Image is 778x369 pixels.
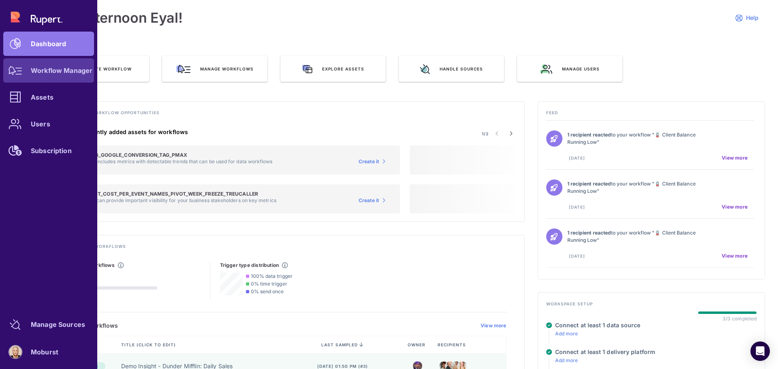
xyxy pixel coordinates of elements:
[72,152,273,158] h5: Table: STG_GOOGLE_CONVERSION_TAG_PMAX
[83,66,132,72] span: Create Workflow
[569,204,585,210] span: [DATE]
[251,288,284,294] span: 0% send once
[321,342,358,347] span: last sampled
[200,66,254,72] span: Manage workflows
[317,363,368,369] span: [DATE] 01:50 pm (#3)
[555,357,578,363] a: Add more
[72,197,276,203] p: This asset can provide important visibility for your business stakeholders on key metrics
[746,14,759,21] span: Help
[31,68,92,73] div: Workflow Manager
[251,281,287,287] span: 0% time trigger
[3,312,94,337] a: Manage Sources
[3,112,94,136] a: Users
[3,85,94,109] a: Assets
[567,132,611,138] strong: 1 recipient reacted
[3,139,94,163] a: Subscription
[546,110,757,120] h4: Feed
[3,58,94,83] a: Workflow Manager
[440,66,483,72] span: Handle sources
[569,253,585,259] span: [DATE]
[555,322,641,329] h4: Connect at least 1 data source
[567,229,710,244] p: to your workflow "🪫 Client Balance Running Low"
[438,342,468,348] span: Recipients
[481,322,507,329] a: View more
[31,350,58,354] div: Moburst
[44,45,765,56] h3: QUICK ACTIONS
[408,342,427,348] span: Owner
[562,66,600,72] span: Manage users
[359,158,379,165] span: Create it
[52,110,516,120] h4: Discover new workflow opportunities
[322,66,364,72] span: Explore assets
[722,155,748,161] span: View more
[31,95,53,100] div: Assets
[251,273,293,279] span: 100% data trigger
[722,316,757,322] div: 3/3 completed
[569,155,585,161] span: [DATE]
[546,301,757,311] h4: Workspace setup
[121,342,177,348] span: Title (click to edit)
[359,197,379,204] span: Create it
[750,341,770,361] div: Open Intercom Messenger
[52,243,516,254] h4: Track existing workflows
[722,204,748,210] span: View more
[555,348,655,356] h4: Connect at least 1 delivery platform
[44,10,182,26] h1: Good afternoon Eyal!
[567,181,611,187] strong: 1 recipient reacted
[72,158,273,164] p: This asset includes metrics with detectable trends that can be used for data workflows
[31,148,72,153] div: Subscription
[220,262,279,269] h5: Trigger type distribution
[567,230,611,236] strong: 1 recipient reacted
[482,131,489,137] span: 1/2
[567,180,710,195] p: to your workflow "🪫 Client Balance Running Low"
[31,322,85,327] div: Manage Sources
[567,131,710,146] p: to your workflow "🪫 Client Balance Running Low"
[72,191,276,197] h5: Table: FACT_COST_PER_EVENT_NAMES_PIVOT_WEEK_FREEZE_TREUCALLER
[52,128,400,136] h4: Suggested recently added assets for workflows
[722,253,748,259] span: View more
[31,122,50,126] div: Users
[555,331,578,337] a: Add more
[62,293,157,299] p: 0/2 workflows
[9,346,22,358] img: account-photo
